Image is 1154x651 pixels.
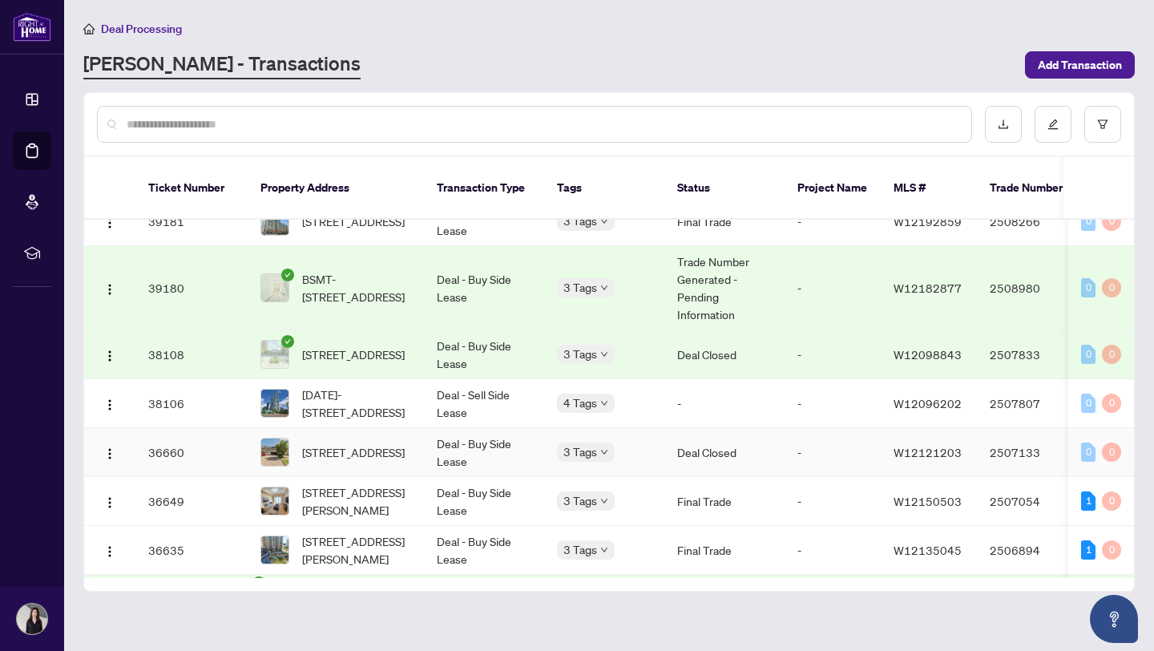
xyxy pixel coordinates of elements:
button: Logo [97,537,123,563]
img: Logo [103,398,116,411]
img: logo [13,12,51,42]
span: down [600,546,608,554]
button: filter [1084,106,1121,143]
span: filter [1097,119,1108,130]
span: down [600,284,608,292]
button: Logo [97,488,123,514]
span: BSMT-[STREET_ADDRESS] [302,270,411,305]
span: W12121203 [894,445,962,459]
img: Logo [103,283,116,296]
div: 0 [1081,278,1095,297]
img: thumbnail-img [261,439,288,466]
img: thumbnail-img [261,390,288,417]
span: W12098843 [894,347,962,362]
span: W12096202 [894,396,962,410]
td: 36660 [135,428,248,477]
span: 3 Tags [563,212,597,230]
div: 0 [1102,491,1121,511]
td: - [785,428,881,477]
td: 2507833 [977,330,1089,379]
div: 0 [1102,212,1121,231]
button: download [985,106,1022,143]
button: Logo [97,390,123,416]
th: Trade Number [977,157,1089,220]
span: home [83,23,95,34]
td: - [785,379,881,428]
th: MLS # [881,157,977,220]
td: 2508266 [977,197,1089,246]
span: [STREET_ADDRESS] [302,443,405,461]
div: 0 [1081,443,1095,462]
th: Transaction Type [424,157,544,220]
td: 2508980 [977,246,1089,330]
span: 3 Tags [563,540,597,559]
button: Logo [97,275,123,301]
div: 0 [1102,394,1121,413]
div: 0 [1081,394,1095,413]
td: - [785,526,881,575]
span: Deal Processing [101,22,182,36]
td: Deal Closed [664,428,785,477]
span: down [600,399,608,407]
img: thumbnail-img [261,536,288,564]
th: Ticket Number [135,157,248,220]
span: [STREET_ADDRESS][PERSON_NAME] [302,483,411,519]
td: 2507133 [977,428,1089,477]
img: Logo [103,496,116,509]
td: 2507054 [977,477,1089,526]
img: thumbnail-img [261,274,288,301]
span: down [600,217,608,225]
td: 39181 [135,197,248,246]
div: 0 [1102,540,1121,560]
span: 4 Tags [563,394,597,412]
td: 2506894 [977,526,1089,575]
button: Logo [97,342,123,367]
img: Logo [103,350,116,362]
td: Deal - Buy Side Lease [424,526,544,575]
th: Property Address [248,157,424,220]
td: Deal - Buy Side Lease [424,477,544,526]
span: edit [1047,119,1059,130]
span: [STREET_ADDRESS][PERSON_NAME] [302,532,411,568]
img: thumbnail-img [261,487,288,515]
th: Tags [544,157,664,220]
div: 0 [1102,278,1121,297]
span: 3 Tags [563,278,597,297]
div: 0 [1102,345,1121,364]
button: Logo [97,208,123,234]
img: Logo [103,545,116,558]
td: Deal - Buy Side Lease [424,330,544,379]
span: 3 Tags [563,345,597,363]
span: check-circle [252,576,265,589]
button: Open asap [1090,595,1138,643]
span: down [600,497,608,505]
th: Status [664,157,785,220]
div: 1 [1081,491,1095,511]
span: check-circle [281,269,294,281]
td: - [785,330,881,379]
span: down [600,350,608,358]
td: Deal - Buy Side Lease [424,246,544,330]
td: 39180 [135,246,248,330]
td: Deal - Sell Side Lease [424,379,544,428]
td: - [785,477,881,526]
td: - [664,379,785,428]
td: Final Trade [664,197,785,246]
td: Deal Closed [664,330,785,379]
span: [STREET_ADDRESS] [302,212,405,230]
span: [DATE]-[STREET_ADDRESS] [302,386,411,421]
img: Logo [103,447,116,460]
span: check-circle [281,335,294,348]
span: W12192859 [894,214,962,228]
td: Final Trade [664,526,785,575]
span: download [998,119,1009,130]
div: 0 [1081,212,1095,231]
span: down [600,448,608,456]
span: W12182877 [894,281,962,295]
td: Deal - Buy Side Lease [424,428,544,477]
td: - [785,197,881,246]
span: W12150503 [894,494,962,508]
td: 38106 [135,379,248,428]
a: [PERSON_NAME] - Transactions [83,51,361,79]
img: Logo [103,216,116,229]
